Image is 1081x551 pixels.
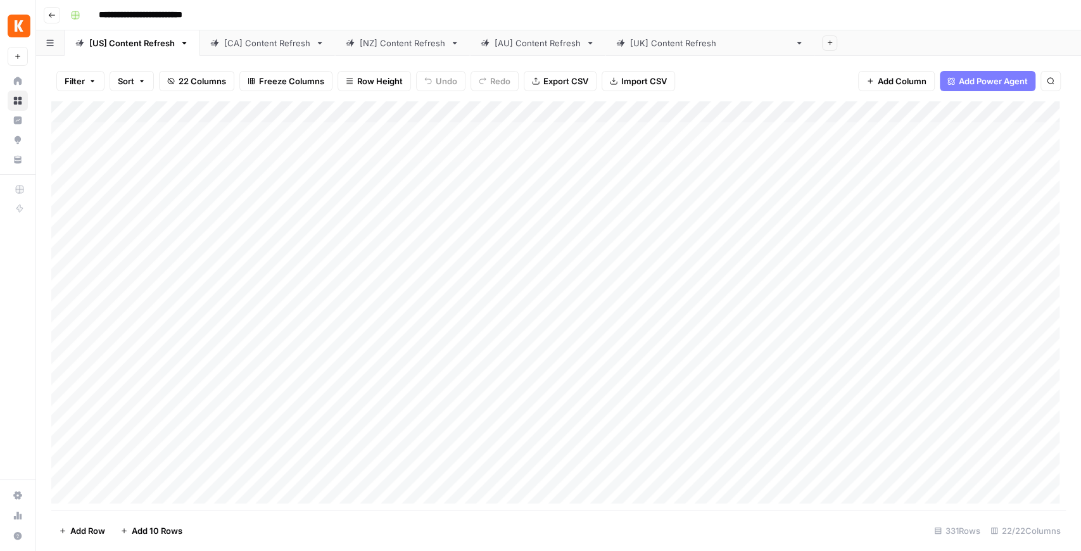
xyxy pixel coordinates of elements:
[132,524,182,537] span: Add 10 Rows
[259,75,324,87] span: Freeze Columns
[8,526,28,546] button: Help + Support
[490,75,510,87] span: Redo
[929,521,985,541] div: 331 Rows
[878,75,926,87] span: Add Column
[858,71,935,91] button: Add Column
[959,75,1028,87] span: Add Power Agent
[89,37,175,49] div: [US] Content Refresh
[118,75,134,87] span: Sort
[159,71,234,91] button: 22 Columns
[8,91,28,111] a: Browse
[495,37,581,49] div: [AU] Content Refresh
[70,524,105,537] span: Add Row
[8,10,28,42] button: Workspace: Kayak
[239,71,332,91] button: Freeze Columns
[436,75,457,87] span: Undo
[65,75,85,87] span: Filter
[940,71,1035,91] button: Add Power Agent
[8,149,28,170] a: Your Data
[8,71,28,91] a: Home
[110,71,154,91] button: Sort
[8,505,28,526] a: Usage
[8,130,28,150] a: Opportunities
[630,37,790,49] div: [[GEOGRAPHIC_DATA]] Content Refresh
[179,75,226,87] span: 22 Columns
[416,71,465,91] button: Undo
[8,15,30,37] img: Kayak Logo
[51,521,113,541] button: Add Row
[605,30,814,56] a: [[GEOGRAPHIC_DATA]] Content Refresh
[8,485,28,505] a: Settings
[360,37,445,49] div: [NZ] Content Refresh
[335,30,470,56] a: [NZ] Content Refresh
[113,521,190,541] button: Add 10 Rows
[224,37,310,49] div: [CA] Content Refresh
[357,75,403,87] span: Row Height
[65,30,199,56] a: [US] Content Refresh
[602,71,675,91] button: Import CSV
[621,75,667,87] span: Import CSV
[56,71,104,91] button: Filter
[985,521,1066,541] div: 22/22 Columns
[199,30,335,56] a: [CA] Content Refresh
[471,71,519,91] button: Redo
[470,30,605,56] a: [AU] Content Refresh
[8,110,28,130] a: Insights
[524,71,597,91] button: Export CSV
[543,75,588,87] span: Export CSV
[338,71,411,91] button: Row Height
